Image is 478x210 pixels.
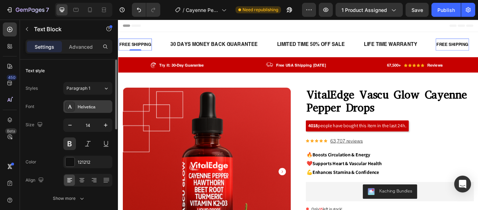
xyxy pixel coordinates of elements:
div: Font [26,103,34,110]
button: Kaching Bundles [285,192,349,209]
div: LIFE TIME WARRANTY [286,25,349,34]
div: FREE SHIPPING [370,25,409,33]
div: Color [26,159,36,165]
p: Text Block [34,25,93,33]
div: Helvetica [78,104,111,110]
p: Advanced [69,43,93,50]
div: Align [26,176,45,185]
p: Reviews [360,50,378,57]
div: Show more [53,195,85,202]
p: 🔥 ❤️ 💪 [219,153,414,183]
span: Paragraph 1 [66,85,90,92]
strong: Enhances Stamina & Confidence [226,174,304,182]
iframe: Design area [118,20,478,210]
img: Alt Image [37,50,44,57]
button: Paragraph 1 [63,82,112,95]
div: Text style [26,68,45,74]
strong: Boosts Circulation & Energy [226,154,294,161]
button: Save [406,3,429,17]
div: Styles [26,85,38,92]
strong: 4018 [222,120,233,127]
div: Undo/Redo [132,3,160,17]
img: Alt Image [172,48,181,57]
strong: Supports Heart & Vascular Health [226,164,307,171]
p: 7 [46,6,49,14]
button: Show more [26,192,112,205]
div: LIMITED TIME 50% OFF SALE [184,25,265,34]
button: 7 [3,3,52,17]
img: KachingBundles.png [291,196,299,205]
span: / [183,6,184,14]
div: Size [26,120,44,130]
p: Free USA Shipping [DATE] [184,50,242,57]
div: Publish [437,6,455,14]
p: Try it: 30-Day Guarantee [48,50,100,57]
div: Beta [5,128,17,134]
h1: VitalEdge Vascu Glow Cayenne Pepper Drops [219,79,415,112]
div: Open Intercom Messenger [454,176,471,192]
span: Cayenne Pepper Drops [186,6,219,14]
button: 1 product assigned [336,3,403,17]
div: Kaching Bundles [305,196,343,204]
span: Save [412,7,423,13]
p: 67,500+ [313,50,330,57]
div: 121212 [78,159,111,165]
u: 63,707 reviews [247,138,285,145]
span: Need republishing [242,7,278,13]
p: Settings [35,43,54,50]
div: 450 [7,75,17,80]
button: Carousel Next Arrow [187,173,196,182]
button: Publish [431,3,461,17]
p: people have bought this item in the last 24h. [222,119,336,129]
span: 1 product assigned [342,6,387,14]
